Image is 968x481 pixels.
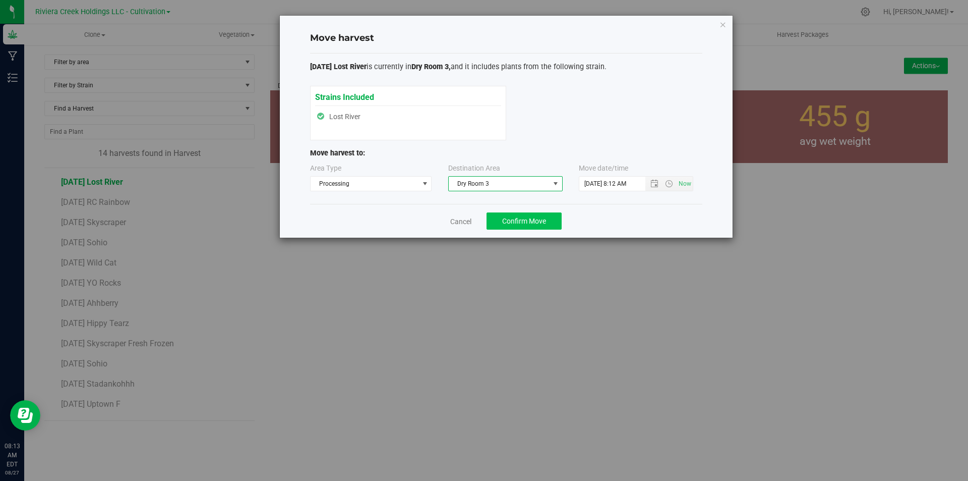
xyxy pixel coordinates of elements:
span: Confirm Move [502,217,546,225]
span: Dry Room 3, [411,63,451,71]
p: is currently in and it includes plants from the following [310,62,702,73]
h4: Move harvest [310,32,702,45]
label: Move date/time [579,163,628,174]
span: Set Current date [677,177,694,191]
span: [DATE] Lost River [310,63,367,71]
iframe: Resource center [10,400,40,431]
span: Strains Included [315,87,374,102]
label: Area Type [310,163,341,174]
span: strain. [586,63,607,71]
span: Dry Room 3 [449,177,550,191]
label: Destination Area [448,163,500,174]
span: Processing [311,177,419,191]
span: Open the time view [660,180,678,188]
a: Cancel [450,217,471,227]
span: Open the date view [646,180,663,188]
button: Confirm Move [487,212,562,230]
span: Move harvest to: [310,149,365,157]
